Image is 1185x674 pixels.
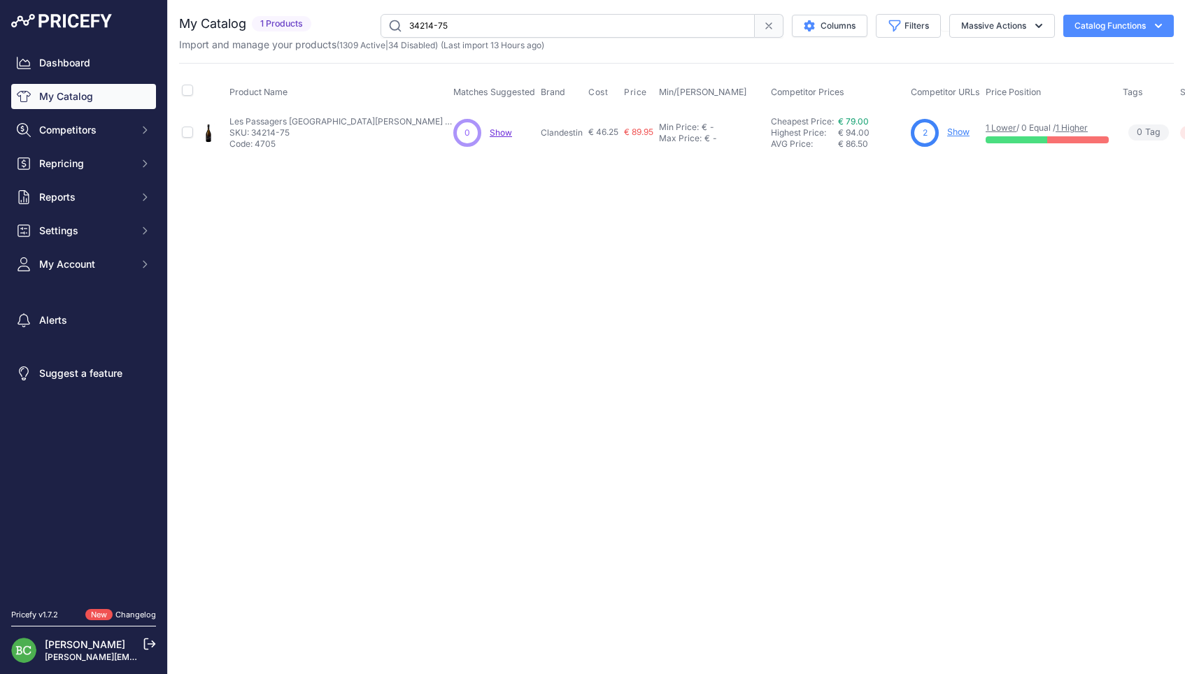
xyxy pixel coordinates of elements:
a: Suggest a feature [11,361,156,386]
div: - [710,133,717,144]
a: Show [490,127,512,138]
button: Price [624,87,650,98]
a: Alerts [11,308,156,333]
a: € 79.00 [838,116,869,127]
span: Matches Suggested [453,87,535,97]
p: Les Passagers [GEOGRAPHIC_DATA][PERSON_NAME] R22 [229,116,453,127]
button: Competitors [11,117,156,143]
a: 1 Higher [1056,122,1088,133]
nav: Sidebar [11,50,156,592]
span: 0 [1137,126,1142,139]
div: - [707,122,714,133]
span: Product Name [229,87,288,97]
div: € [702,122,707,133]
div: € [704,133,710,144]
a: 1 Lower [986,122,1016,133]
a: Changelog [115,610,156,619]
button: Catalog Functions [1063,15,1174,37]
span: Competitor URLs [911,87,980,97]
div: AVG Price: [771,138,838,150]
a: 1309 Active [339,40,385,50]
button: Reports [11,185,156,210]
a: Cheapest Price: [771,116,834,127]
h2: My Catalog [179,14,246,34]
span: 1 Products [252,16,311,32]
p: / 0 Equal / [986,122,1109,134]
button: Columns [792,15,867,37]
a: [PERSON_NAME] [45,638,125,650]
span: ( | ) [336,40,438,50]
button: My Account [11,252,156,277]
img: Pricefy Logo [11,14,112,28]
span: 2 [923,127,928,139]
span: Repricing [39,157,131,171]
span: My Account [39,257,131,271]
button: Cost [588,87,611,98]
span: Brand [541,87,565,97]
span: Tag [1128,124,1169,141]
button: Massive Actions [949,14,1055,38]
p: Code: 4705 [229,138,453,150]
button: Filters [876,14,941,38]
a: Dashboard [11,50,156,76]
div: € 86.50 [838,138,905,150]
span: Settings [39,224,131,238]
p: Clandestin [541,127,583,138]
span: Reports [39,190,131,204]
span: Min/[PERSON_NAME] [659,87,747,97]
span: € 46.25 [588,127,618,137]
span: 0 [464,127,470,139]
span: Price Position [986,87,1041,97]
p: Import and manage your products [179,38,544,52]
span: New [85,609,113,621]
span: Tags [1123,87,1143,97]
button: Settings [11,218,156,243]
div: Max Price: [659,133,702,144]
span: € 94.00 [838,127,870,138]
button: Repricing [11,151,156,176]
span: Price [624,87,647,98]
input: Search [381,14,755,38]
a: 34 Disabled [388,40,435,50]
span: (Last import 13 Hours ago) [441,40,544,50]
div: Min Price: [659,122,699,133]
span: Competitors [39,123,131,137]
span: € 89.95 [624,127,653,137]
div: Pricefy v1.7.2 [11,609,58,621]
p: SKU: 34214-75 [229,127,453,138]
div: Highest Price: [771,127,838,138]
a: My Catalog [11,84,156,109]
span: Cost [588,87,608,98]
a: Show [947,127,970,137]
a: [PERSON_NAME][EMAIL_ADDRESS][DOMAIN_NAME][PERSON_NAME] [45,652,329,662]
span: Competitor Prices [771,87,844,97]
